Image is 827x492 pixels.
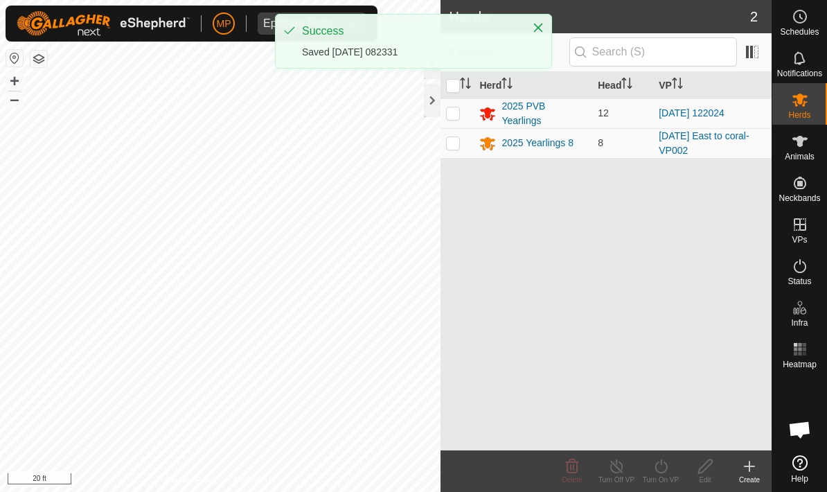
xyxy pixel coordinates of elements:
[449,8,749,25] h2: Herds
[166,474,217,486] a: Privacy Policy
[17,11,190,36] img: Gallagher Logo
[592,72,653,99] th: Head
[6,50,23,67] button: Reset Map
[777,69,822,78] span: Notifications
[791,319,808,327] span: Infra
[791,475,808,483] span: Help
[339,12,366,35] div: dropdown trigger
[263,18,333,29] div: Ephiram Farm
[727,475,772,485] div: Create
[217,17,231,31] span: MP
[302,45,518,60] div: Saved [DATE] 082331
[302,23,518,39] div: Success
[621,80,632,91] p-sorticon: Activate to sort
[672,80,683,91] p-sorticon: Activate to sort
[501,80,513,91] p-sorticon: Activate to sort
[683,475,727,485] div: Edit
[501,136,573,150] div: 2025 Yearlings 8
[6,73,23,89] button: +
[785,152,815,161] span: Animals
[594,475,639,485] div: Turn Off VP
[6,91,23,107] button: –
[659,107,724,118] a: [DATE] 122024
[783,360,817,369] span: Heatmap
[792,236,807,244] span: VPs
[780,28,819,36] span: Schedules
[750,6,758,27] span: 2
[474,72,592,99] th: Herd
[653,72,772,99] th: VP
[788,111,810,119] span: Herds
[772,450,827,489] a: Help
[501,99,587,128] div: 2025 PVB Yearlings
[788,277,811,285] span: Status
[234,474,275,486] a: Contact Us
[562,476,583,484] span: Delete
[779,194,820,202] span: Neckbands
[598,137,603,148] span: 8
[659,130,749,156] a: [DATE] East to coral-VP002
[598,107,609,118] span: 12
[30,51,47,67] button: Map Layers
[528,18,548,37] button: Close
[569,37,737,67] input: Search (S)
[258,12,339,35] span: Ephiram Farm
[779,409,821,450] div: Open chat
[639,475,683,485] div: Turn On VP
[460,80,471,91] p-sorticon: Activate to sort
